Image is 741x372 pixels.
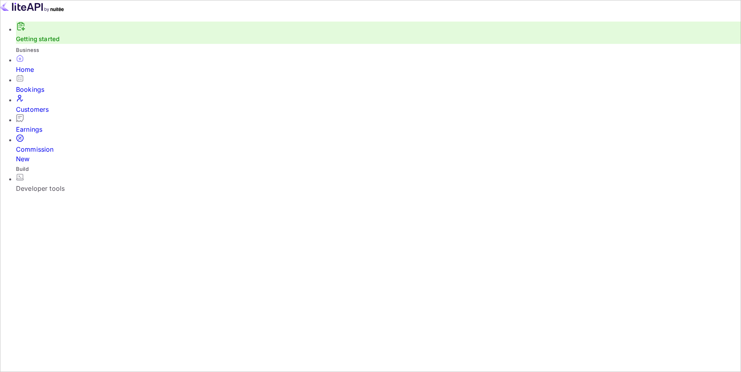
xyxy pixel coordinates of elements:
span: Build [16,166,29,172]
a: Getting started [16,35,59,43]
div: New [16,154,741,164]
div: Earnings [16,125,741,134]
div: Customers [16,105,741,114]
div: Developer tools [16,184,741,193]
span: Business [16,47,39,53]
a: Customers [16,94,741,114]
div: Commission [16,144,741,164]
div: Bookings [16,85,741,94]
a: Bookings [16,74,741,94]
div: Home [16,65,741,74]
a: Home [16,54,741,74]
a: Earnings [16,114,741,134]
a: CommissionNew [16,134,741,164]
div: Getting started [16,22,741,44]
